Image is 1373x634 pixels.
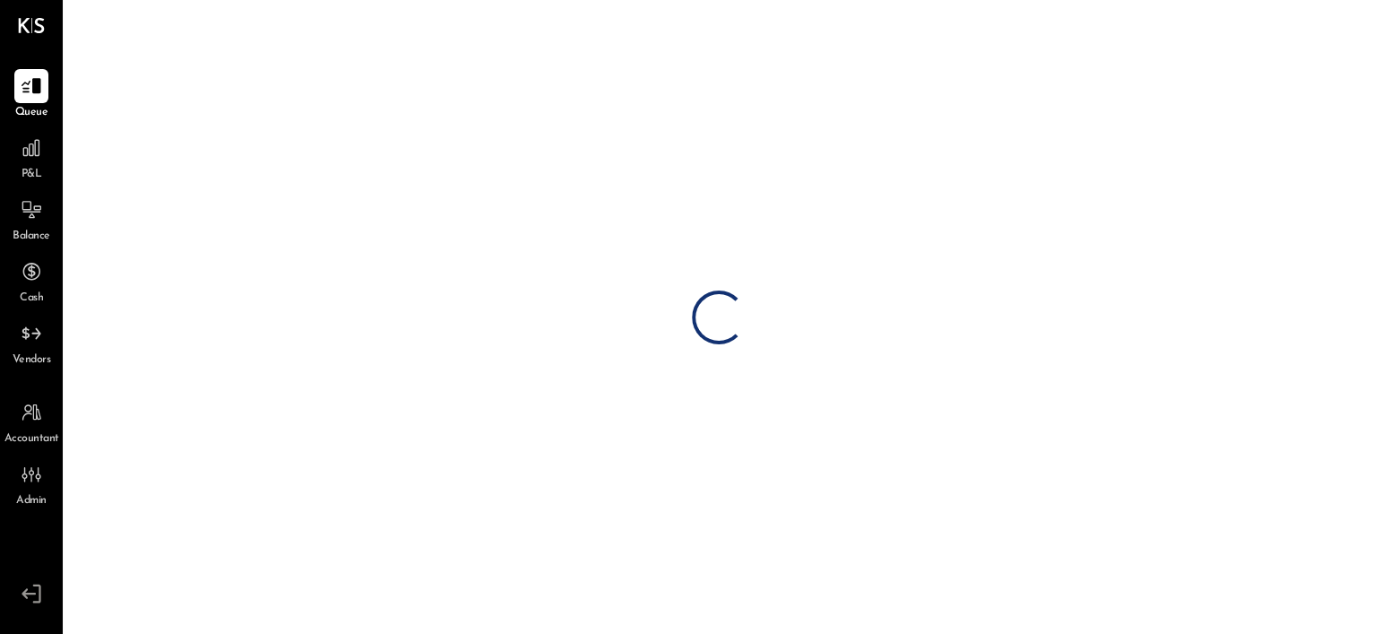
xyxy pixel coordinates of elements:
[4,431,59,447] span: Accountant
[20,291,43,307] span: Cash
[1,131,62,183] a: P&L
[1,193,62,245] a: Balance
[13,352,51,369] span: Vendors
[22,167,42,183] span: P&L
[1,255,62,307] a: Cash
[16,493,47,509] span: Admin
[1,457,62,509] a: Admin
[1,317,62,369] a: Vendors
[1,69,62,121] a: Queue
[13,229,50,245] span: Balance
[15,105,48,121] span: Queue
[1,395,62,447] a: Accountant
